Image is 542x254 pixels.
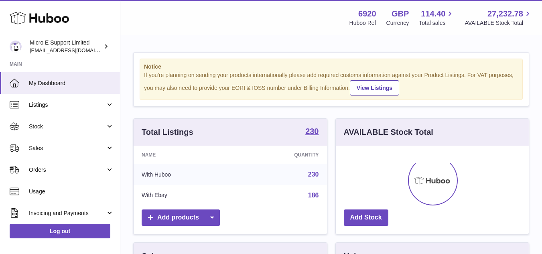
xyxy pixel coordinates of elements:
[29,144,106,152] span: Sales
[350,80,399,96] a: View Listings
[134,164,235,185] td: With Huboo
[235,146,327,164] th: Quantity
[386,19,409,27] div: Currency
[29,101,106,109] span: Listings
[134,185,235,206] td: With Ebay
[134,146,235,164] th: Name
[142,209,220,226] a: Add products
[465,19,532,27] span: AVAILABLE Stock Total
[144,63,518,71] strong: Notice
[29,123,106,130] span: Stock
[392,8,409,19] strong: GBP
[308,171,319,178] a: 230
[419,8,455,27] a: 114.40 Total sales
[344,127,433,138] h3: AVAILABLE Stock Total
[308,192,319,199] a: 186
[30,47,118,53] span: [EMAIL_ADDRESS][DOMAIN_NAME]
[349,19,376,27] div: Huboo Ref
[305,127,319,135] strong: 230
[465,8,532,27] a: 27,232.78 AVAILABLE Stock Total
[30,39,102,54] div: Micro E Support Limited
[29,166,106,174] span: Orders
[487,8,523,19] span: 27,232.78
[419,19,455,27] span: Total sales
[344,209,388,226] a: Add Stock
[29,79,114,87] span: My Dashboard
[305,127,319,137] a: 230
[29,188,114,195] span: Usage
[10,224,110,238] a: Log out
[142,127,193,138] h3: Total Listings
[144,71,518,96] div: If you're planning on sending your products internationally please add required customs informati...
[10,41,22,53] img: contact@micropcsupport.com
[29,209,106,217] span: Invoicing and Payments
[358,8,376,19] strong: 6920
[421,8,445,19] span: 114.40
